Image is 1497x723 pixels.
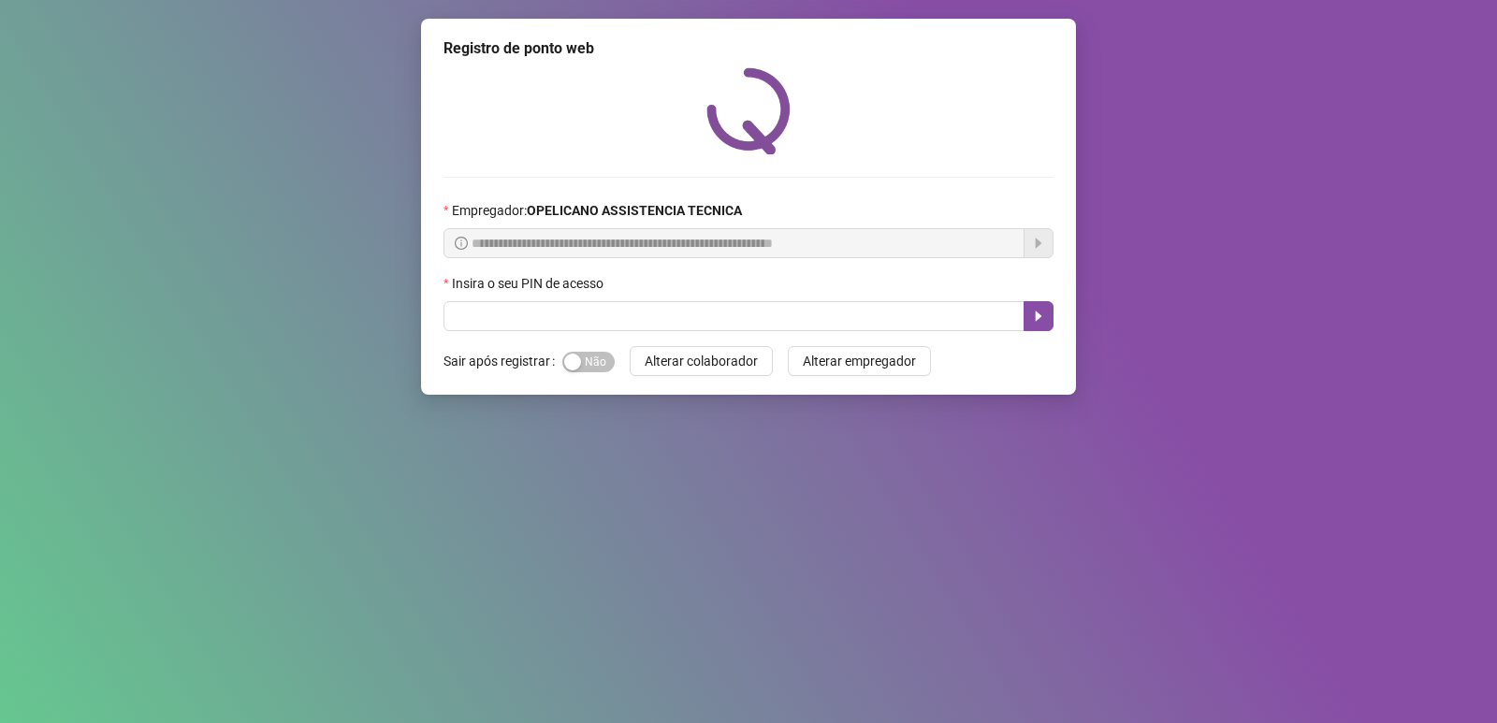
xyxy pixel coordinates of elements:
label: Insira o seu PIN de acesso [443,273,616,294]
span: Alterar colaborador [645,351,758,371]
label: Sair após registrar [443,346,562,376]
button: Alterar colaborador [630,346,773,376]
strong: OPELICANO ASSISTENCIA TECNICA [527,203,742,218]
span: caret-right [1031,309,1046,324]
img: QRPoint [706,67,791,154]
span: info-circle [455,237,468,250]
button: Alterar empregador [788,346,931,376]
div: Registro de ponto web [443,37,1054,60]
span: Empregador : [452,200,742,221]
span: Alterar empregador [803,351,916,371]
